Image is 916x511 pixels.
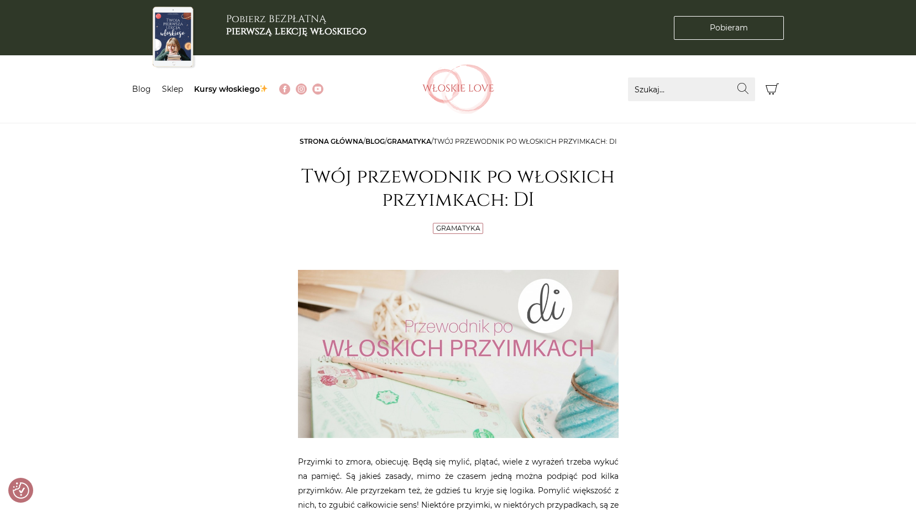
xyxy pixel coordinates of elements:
span: Pobieram [710,22,748,34]
a: Sklep [162,84,183,94]
span: / / / [300,137,617,145]
img: ✨ [260,85,268,92]
span: Twój przewodnik po włoskich przyimkach: DI [433,137,617,145]
a: Strona główna [300,137,363,145]
button: Preferencje co do zgód [13,482,29,499]
a: Gramatyka [436,224,480,232]
a: Blog [365,137,385,145]
img: Revisit consent button [13,482,29,499]
button: Koszyk [761,77,784,101]
a: Gramatyka [387,137,431,145]
h1: Twój przewodnik po włoskich przyimkach: DI [298,165,619,212]
a: Pobieram [674,16,784,40]
img: Włoskielove [422,64,494,114]
b: pierwszą lekcję włoskiego [226,24,367,38]
h3: Pobierz BEZPŁATNĄ [226,13,367,37]
a: Kursy włoskiego [194,84,269,94]
a: Blog [132,84,151,94]
input: Szukaj... [628,77,755,101]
